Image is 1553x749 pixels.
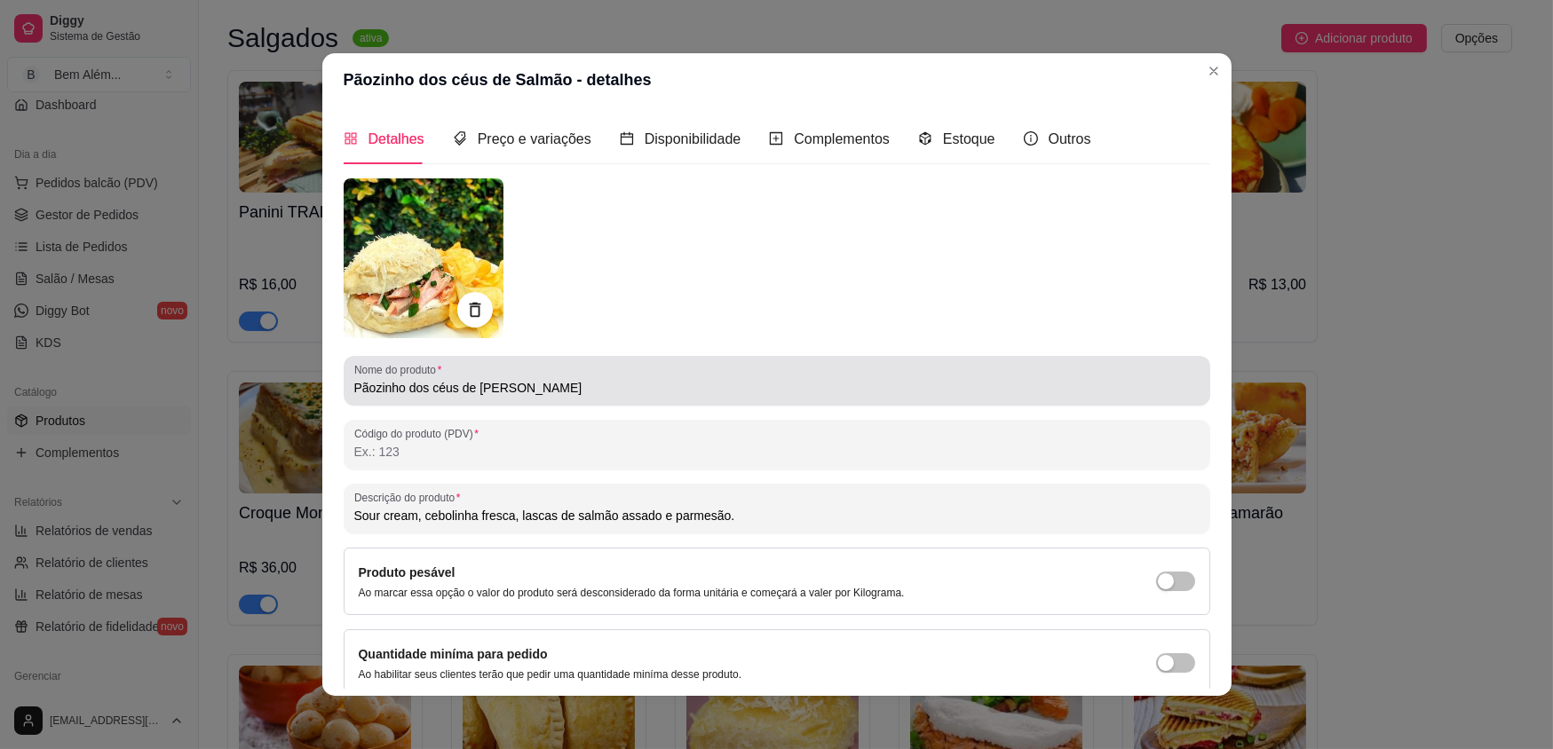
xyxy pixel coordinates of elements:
span: Estoque [943,131,995,146]
label: Quantidade miníma para pedido [359,647,548,661]
button: Close [1200,57,1228,85]
span: plus-square [769,131,783,146]
label: Nome do produto [354,362,448,377]
p: Ao habilitar seus clientes terão que pedir uma quantidade miníma desse produto. [359,667,742,682]
header: Pãozinho dos céus de Salmão - detalhes [322,53,1232,106]
label: Produto pesável [359,565,456,579]
span: calendar [620,131,634,146]
span: info-circle [1024,131,1038,146]
span: Detalhes [368,131,424,146]
input: Descrição do produto [354,507,1200,524]
span: tags [453,131,467,146]
img: produto [344,178,503,338]
span: Disponibilidade [645,131,741,146]
label: Descrição do produto [354,490,466,505]
label: Código do produto (PDV) [354,426,485,441]
p: Ao marcar essa opção o valor do produto será desconsiderado da forma unitária e começará a valer ... [359,586,905,600]
span: Preço e variações [478,131,591,146]
span: appstore [344,131,358,146]
span: Complementos [794,131,890,146]
input: Nome do produto [354,379,1200,397]
input: Código do produto (PDV) [354,443,1200,461]
span: Outros [1049,131,1091,146]
span: code-sandbox [918,131,932,146]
